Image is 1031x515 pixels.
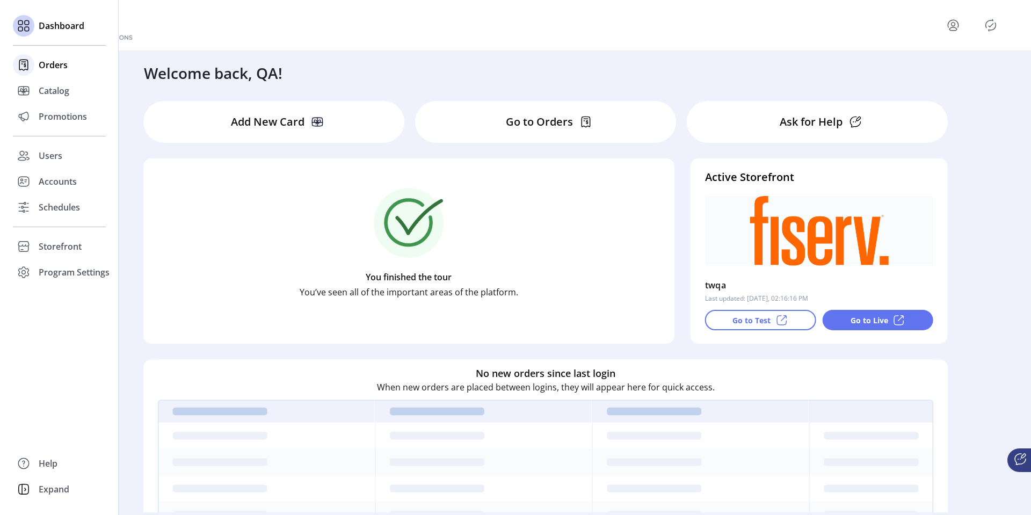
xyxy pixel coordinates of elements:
[732,315,771,326] p: Go to Test
[705,277,727,294] p: twqa
[506,114,573,130] p: Go to Orders
[300,286,518,299] p: You’ve seen all of the important areas of the platform.
[39,149,62,162] span: Users
[39,457,57,470] span: Help
[39,19,84,32] span: Dashboard
[39,84,69,97] span: Catalog
[231,114,304,130] p: Add New Card
[780,114,843,130] p: Ask for Help
[39,201,80,214] span: Schedules
[39,240,82,253] span: Storefront
[39,175,77,188] span: Accounts
[705,294,808,303] p: Last updated: [DATE], 02:16:16 PM
[39,110,87,123] span: Promotions
[39,59,68,71] span: Orders
[476,366,615,381] h6: No new orders since last login
[945,17,962,34] button: menu
[377,381,715,394] p: When new orders are placed between logins, they will appear here for quick access.
[982,17,999,34] button: Publisher Panel
[144,62,282,84] h3: Welcome back, QA!
[39,266,110,279] span: Program Settings
[39,483,69,496] span: Expand
[851,315,888,326] p: Go to Live
[705,169,933,185] h4: Active Storefront
[366,271,452,284] p: You finished the tour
